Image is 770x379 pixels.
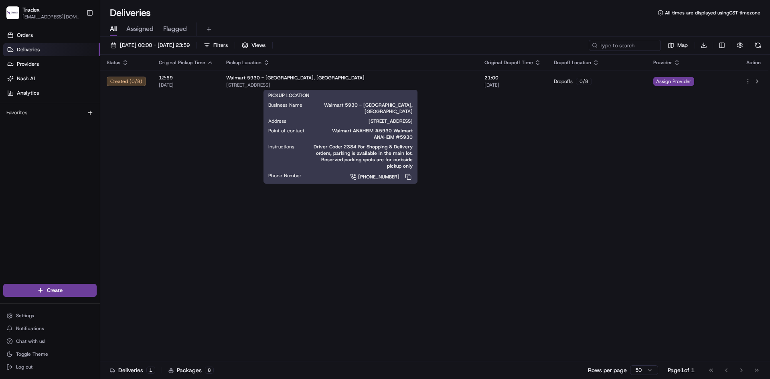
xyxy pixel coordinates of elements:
img: 1736555255976-a54dd68f-1ca7-489b-9aae-adbdc363a1c4 [8,77,22,91]
span: API Documentation [76,116,129,124]
div: Favorites [3,106,97,119]
div: 1 [146,367,155,374]
div: Deliveries [110,366,155,374]
div: Packages [168,366,214,374]
span: Notifications [16,325,44,332]
span: Business Name [268,102,302,108]
span: [DATE] 00:00 - [DATE] 23:59 [120,42,190,49]
a: Nash AI [3,72,100,85]
gu-sc-dial: Click to Connect 7143192263 [358,174,399,180]
button: Views [238,40,269,51]
span: All [110,24,117,34]
div: 📗 [8,117,14,124]
a: Providers [3,58,100,71]
span: Original Pickup Time [159,59,205,66]
span: Analytics [17,89,39,97]
span: Log out [16,364,32,370]
span: Point of contact [268,128,304,134]
div: 0 / 8 [576,78,592,85]
a: Orders [3,29,100,42]
span: Views [251,42,265,49]
span: Phone Number [268,172,302,179]
span: Dropoffs [554,78,573,85]
button: [EMAIL_ADDRESS][DOMAIN_NAME] [22,14,80,20]
span: Orders [17,32,33,39]
a: Powered byPylon [57,136,97,142]
span: Nash AI [17,75,35,82]
span: PICKUP LOCATION [268,92,309,99]
span: Original Dropoff Time [484,59,533,66]
button: Settings [3,310,97,321]
span: Assigned [126,24,154,34]
img: Nash [8,8,24,24]
button: Filters [200,40,231,51]
span: Assign Provider [653,77,694,86]
h1: Deliveries [110,6,151,19]
span: Provider [653,59,672,66]
span: [DATE] [484,82,541,88]
span: Create [47,287,63,294]
div: 💻 [68,117,74,124]
span: Toggle Theme [16,351,48,357]
div: Action [745,59,762,66]
div: Page 1 of 1 [668,366,695,374]
button: Map [664,40,691,51]
button: Create [3,284,97,297]
span: Providers [17,61,39,68]
span: All times are displayed using CST timezone [665,10,760,16]
span: Settings [16,312,34,319]
button: [DATE] 00:00 - [DATE] 23:59 [107,40,193,51]
span: Status [107,59,120,66]
span: Filters [213,42,228,49]
span: Pickup Location [226,59,261,66]
span: Knowledge Base [16,116,61,124]
button: Toggle Theme [3,349,97,360]
a: Analytics [3,87,100,99]
span: Map [677,42,688,49]
button: Notifications [3,323,97,334]
button: Tradex [22,6,40,14]
button: Log out [3,361,97,373]
button: Refresh [752,40,764,51]
input: Type to search [589,40,661,51]
a: 📗Knowledge Base [5,113,65,128]
span: [STREET_ADDRESS] [299,118,413,124]
p: Rows per page [588,366,627,374]
span: Address [268,118,286,124]
a: 💻API Documentation [65,113,132,128]
span: Walmart ANAHEIM #5930 Walmart ANAHEIM #5930 [317,128,413,140]
a: [PHONE_NUMBER] [314,172,413,181]
span: Driver Code: 2384 For Shopping & Delivery orders, parking is available in the main lot. Reserved ... [307,144,413,169]
div: 8 [205,367,214,374]
span: Deliveries [17,46,40,53]
input: Clear [21,52,132,60]
img: Tradex [6,6,19,19]
span: [STREET_ADDRESS] [226,82,472,88]
span: 21:00 [484,75,541,81]
span: Flagged [163,24,187,34]
span: Pylon [80,136,97,142]
button: Start new chat [136,79,146,89]
a: Deliveries [3,43,100,56]
div: We're available if you need us! [27,85,101,91]
span: [DATE] [159,82,213,88]
span: Walmart 5930 - [GEOGRAPHIC_DATA], [GEOGRAPHIC_DATA] [315,102,413,115]
button: Chat with us! [3,336,97,347]
button: TradexTradex[EMAIL_ADDRESS][DOMAIN_NAME] [3,3,83,22]
span: Dropoff Location [554,59,591,66]
span: Instructions [268,144,294,150]
span: Walmart 5930 - [GEOGRAPHIC_DATA], [GEOGRAPHIC_DATA] [226,75,365,81]
p: Welcome 👋 [8,32,146,45]
span: Chat with us! [16,338,45,345]
span: 12:59 [159,75,213,81]
div: Start new chat [27,77,132,85]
